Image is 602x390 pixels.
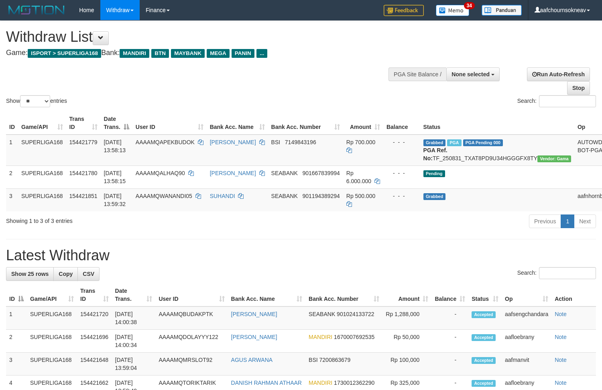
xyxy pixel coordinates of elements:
span: Show 25 rows [11,271,49,277]
td: 2 [6,165,18,188]
span: Copy [59,271,73,277]
h4: Game: Bank: [6,49,393,57]
th: Amount: activate to sort column ascending [343,112,383,135]
a: CSV [77,267,100,281]
b: PGA Ref. No: [423,147,447,161]
td: 3 [6,353,27,376]
td: 3 [6,188,18,211]
img: panduan.png [482,5,522,16]
a: [PERSON_NAME] [210,170,256,176]
span: PANIN [232,49,254,58]
a: Run Auto-Refresh [527,67,590,81]
td: aafloebrany [502,330,551,353]
td: - [431,306,468,330]
span: SEABANK [271,193,298,199]
span: MAYBANK [171,49,205,58]
td: SUPERLIGA168 [27,330,77,353]
th: Status: activate to sort column ascending [468,284,502,306]
span: ISPORT > SUPERLIGA168 [28,49,101,58]
span: MEGA [207,49,230,58]
td: SUPERLIGA168 [18,165,66,188]
span: Pending [423,170,445,177]
th: Trans ID: activate to sort column ascending [66,112,101,135]
span: Accepted [472,357,496,364]
span: Vendor URL: https://trx31.1velocity.biz [537,155,571,162]
td: SUPERLIGA168 [27,353,77,376]
th: ID [6,112,18,135]
button: None selected [446,67,500,81]
span: BSI [309,357,318,363]
td: Rp 1,288,000 [382,306,431,330]
th: Game/API: activate to sort column ascending [18,112,66,135]
th: Op: activate to sort column ascending [502,284,551,306]
span: None selected [451,71,490,78]
span: Copy 1730012362290 to clipboard [334,380,374,386]
a: Note [555,334,567,340]
a: Stop [567,81,590,95]
td: 1 [6,135,18,166]
div: PGA Site Balance / [388,67,446,81]
th: Balance [383,112,420,135]
div: - - - [386,169,417,177]
span: MANDIRI [309,380,332,386]
span: Copy 901667839994 to clipboard [302,170,340,176]
td: 2 [6,330,27,353]
td: Rp 50,000 [382,330,431,353]
th: Bank Acc. Number: activate to sort column ascending [305,284,382,306]
th: User ID: activate to sort column ascending [132,112,207,135]
span: Copy 1670007692535 to clipboard [334,334,374,340]
th: Status [420,112,574,135]
span: Copy 7149843196 to clipboard [285,139,316,145]
span: AAAAMQALHAQ90 [136,170,185,176]
span: 154421851 [69,193,98,199]
a: Note [555,380,567,386]
a: Show 25 rows [6,267,54,281]
a: AGUS ARWANA [231,357,273,363]
input: Search: [539,267,596,279]
td: - [431,353,468,376]
span: AAAAMQAPEKBUDOK [136,139,195,145]
th: Bank Acc. Number: activate to sort column ascending [268,112,343,135]
img: Button%20Memo.svg [436,5,470,16]
span: Accepted [472,311,496,318]
span: BTN [151,49,169,58]
th: Bank Acc. Name: activate to sort column ascending [207,112,268,135]
span: Grabbed [423,193,446,200]
td: SUPERLIGA168 [18,188,66,211]
a: Note [555,357,567,363]
span: Rp 500.000 [346,193,375,199]
span: Rp 700.000 [346,139,375,145]
select: Showentries [20,95,50,107]
h1: Latest Withdraw [6,247,596,263]
span: [DATE] 13:59:32 [104,193,126,207]
td: Rp 100,000 [382,353,431,376]
td: [DATE] 14:00:38 [112,306,156,330]
td: 154421720 [77,306,112,330]
label: Show entries [6,95,67,107]
th: Trans ID: activate to sort column ascending [77,284,112,306]
span: Accepted [472,334,496,341]
th: Amount: activate to sort column ascending [382,284,431,306]
span: Grabbed [423,139,446,146]
label: Search: [517,95,596,107]
div: - - - [386,192,417,200]
span: MANDIRI [120,49,149,58]
span: AAAAMQWANANDI05 [136,193,192,199]
span: [DATE] 13:58:13 [104,139,126,153]
a: 1 [561,214,574,228]
img: Feedback.jpg [384,5,424,16]
a: [PERSON_NAME] [231,311,277,317]
span: Copy 7200863679 to clipboard [319,357,351,363]
th: Game/API: activate to sort column ascending [27,284,77,306]
td: 154421696 [77,330,112,353]
th: Bank Acc. Name: activate to sort column ascending [228,284,305,306]
td: [DATE] 13:59:04 [112,353,156,376]
th: Balance: activate to sort column ascending [431,284,468,306]
td: SUPERLIGA168 [27,306,77,330]
span: 34 [464,2,475,9]
a: [PERSON_NAME] [231,334,277,340]
td: aafsengchandara [502,306,551,330]
img: MOTION_logo.png [6,4,67,16]
input: Search: [539,95,596,107]
td: AAAAMQBUDAKPTK [155,306,228,330]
